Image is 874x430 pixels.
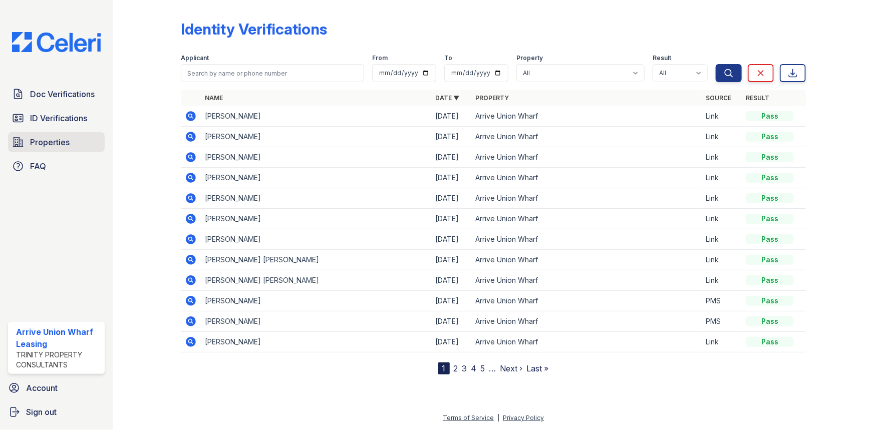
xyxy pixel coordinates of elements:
td: [PERSON_NAME] [201,311,431,332]
td: Link [702,250,742,270]
span: ID Verifications [30,112,87,124]
td: Link [702,168,742,188]
span: … [489,362,496,374]
td: [DATE] [431,250,471,270]
td: Link [702,127,742,147]
td: Link [702,106,742,127]
td: [PERSON_NAME] [201,127,431,147]
div: Pass [746,255,794,265]
td: PMS [702,291,742,311]
td: [DATE] [431,291,471,311]
td: Arrive Union Wharf [471,209,702,229]
td: Link [702,188,742,209]
td: [PERSON_NAME] [201,106,431,127]
label: To [444,54,452,62]
td: [PERSON_NAME] [201,332,431,352]
td: Arrive Union Wharf [471,147,702,168]
label: Property [516,54,543,62]
a: Next › [500,363,523,373]
span: Doc Verifications [30,88,95,100]
td: [DATE] [431,168,471,188]
a: Date ▼ [435,94,459,102]
td: [DATE] [431,332,471,352]
td: Arrive Union Wharf [471,168,702,188]
td: [DATE] [431,127,471,147]
div: Pass [746,275,794,285]
td: [PERSON_NAME] [201,291,431,311]
a: 5 [481,363,485,373]
div: Pass [746,337,794,347]
a: Privacy Policy [503,414,544,421]
a: 2 [454,363,458,373]
td: [PERSON_NAME] [PERSON_NAME] [201,250,431,270]
td: [DATE] [431,229,471,250]
span: Account [26,382,58,394]
td: Arrive Union Wharf [471,270,702,291]
div: Pass [746,111,794,121]
div: Pass [746,152,794,162]
td: Arrive Union Wharf [471,188,702,209]
a: Name [205,94,223,102]
td: Link [702,270,742,291]
a: FAQ [8,156,105,176]
img: CE_Logo_Blue-a8612792a0a2168367f1c8372b55b34899dd931a85d93a1a3d3e32e68fde9ad4.png [4,32,109,52]
a: Doc Verifications [8,84,105,104]
td: Arrive Union Wharf [471,311,702,332]
td: [DATE] [431,209,471,229]
a: Result [746,94,769,102]
a: ID Verifications [8,108,105,128]
a: Account [4,378,109,398]
div: 1 [438,362,450,374]
td: PMS [702,311,742,332]
span: Properties [30,136,70,148]
td: Link [702,229,742,250]
td: [PERSON_NAME] [PERSON_NAME] [201,270,431,291]
div: Pass [746,193,794,203]
td: Arrive Union Wharf [471,127,702,147]
td: Link [702,332,742,352]
div: Pass [746,173,794,183]
td: Link [702,147,742,168]
span: FAQ [30,160,46,172]
td: [PERSON_NAME] [201,147,431,168]
td: [PERSON_NAME] [201,188,431,209]
td: Arrive Union Wharf [471,106,702,127]
label: Result [653,54,671,62]
div: Arrive Union Wharf Leasing [16,326,101,350]
td: Arrive Union Wharf [471,332,702,352]
a: Source [706,94,731,102]
div: Pass [746,316,794,326]
td: [PERSON_NAME] [201,209,431,229]
label: Applicant [181,54,209,62]
a: 4 [471,363,477,373]
div: Pass [746,132,794,142]
div: Identity Verifications [181,20,327,38]
div: Trinity Property Consultants [16,350,101,370]
label: From [372,54,388,62]
td: [DATE] [431,311,471,332]
td: Link [702,209,742,229]
td: Arrive Union Wharf [471,291,702,311]
div: Pass [746,234,794,244]
div: | [497,414,499,421]
div: Pass [746,296,794,306]
td: [DATE] [431,106,471,127]
a: Terms of Service [443,414,494,421]
span: Sign out [26,406,57,418]
td: [DATE] [431,147,471,168]
input: Search by name or phone number [181,64,364,82]
a: 3 [462,363,467,373]
a: Last » [527,363,549,373]
td: [DATE] [431,188,471,209]
div: Pass [746,214,794,224]
td: [PERSON_NAME] [201,229,431,250]
a: Sign out [4,402,109,422]
td: Arrive Union Wharf [471,250,702,270]
td: [DATE] [431,270,471,291]
td: Arrive Union Wharf [471,229,702,250]
a: Property [475,94,509,102]
a: Properties [8,132,105,152]
td: [PERSON_NAME] [201,168,431,188]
